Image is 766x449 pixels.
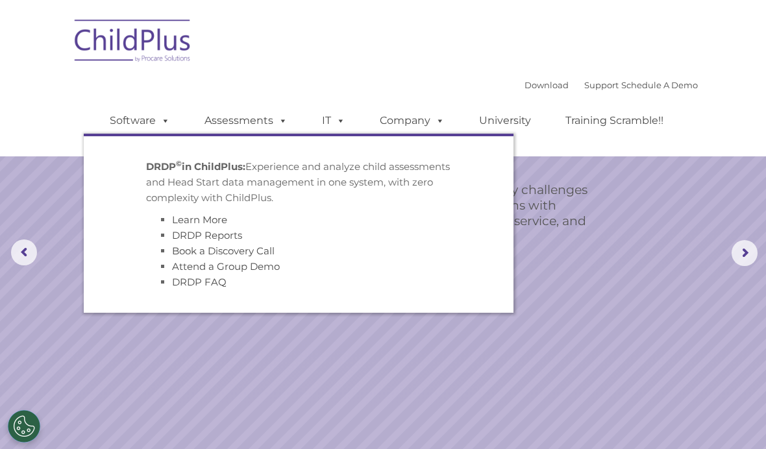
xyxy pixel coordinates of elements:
[172,229,242,241] a: DRDP Reports
[367,108,458,134] a: Company
[541,309,766,449] iframe: Chat Widget
[146,159,451,206] p: Experience and analyze child assessments and Head Start data management in one system, with zero ...
[466,108,544,134] a: University
[146,160,245,173] strong: DRDP in ChildPlus:
[525,80,569,90] a: Download
[172,213,227,226] a: Learn More
[191,108,301,134] a: Assessments
[8,410,40,443] button: Cookies Settings
[621,80,698,90] a: Schedule A Demo
[97,108,183,134] a: Software
[172,276,227,288] a: DRDP FAQ
[584,80,619,90] a: Support
[68,10,198,75] img: ChildPlus by Procare Solutions
[309,108,358,134] a: IT
[176,159,182,168] sup: ©
[525,80,698,90] font: |
[552,108,676,134] a: Training Scramble!!
[172,245,275,257] a: Book a Discovery Call
[172,260,280,273] a: Attend a Group Demo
